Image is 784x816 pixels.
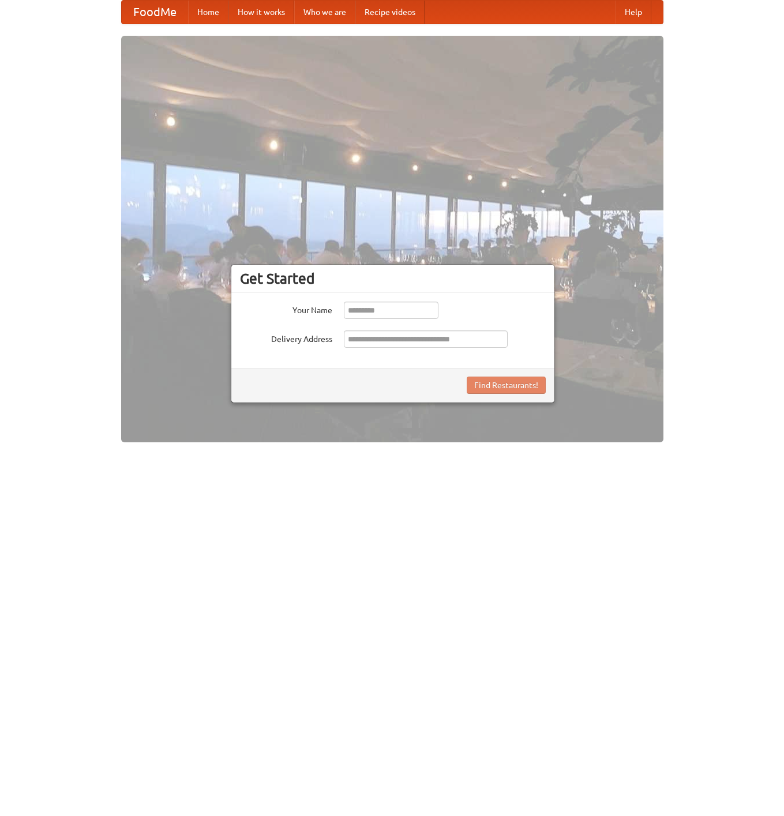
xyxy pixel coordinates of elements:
[240,330,332,345] label: Delivery Address
[467,377,546,394] button: Find Restaurants!
[240,270,546,287] h3: Get Started
[122,1,188,24] a: FoodMe
[188,1,228,24] a: Home
[616,1,651,24] a: Help
[228,1,294,24] a: How it works
[240,302,332,316] label: Your Name
[355,1,425,24] a: Recipe videos
[294,1,355,24] a: Who we are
